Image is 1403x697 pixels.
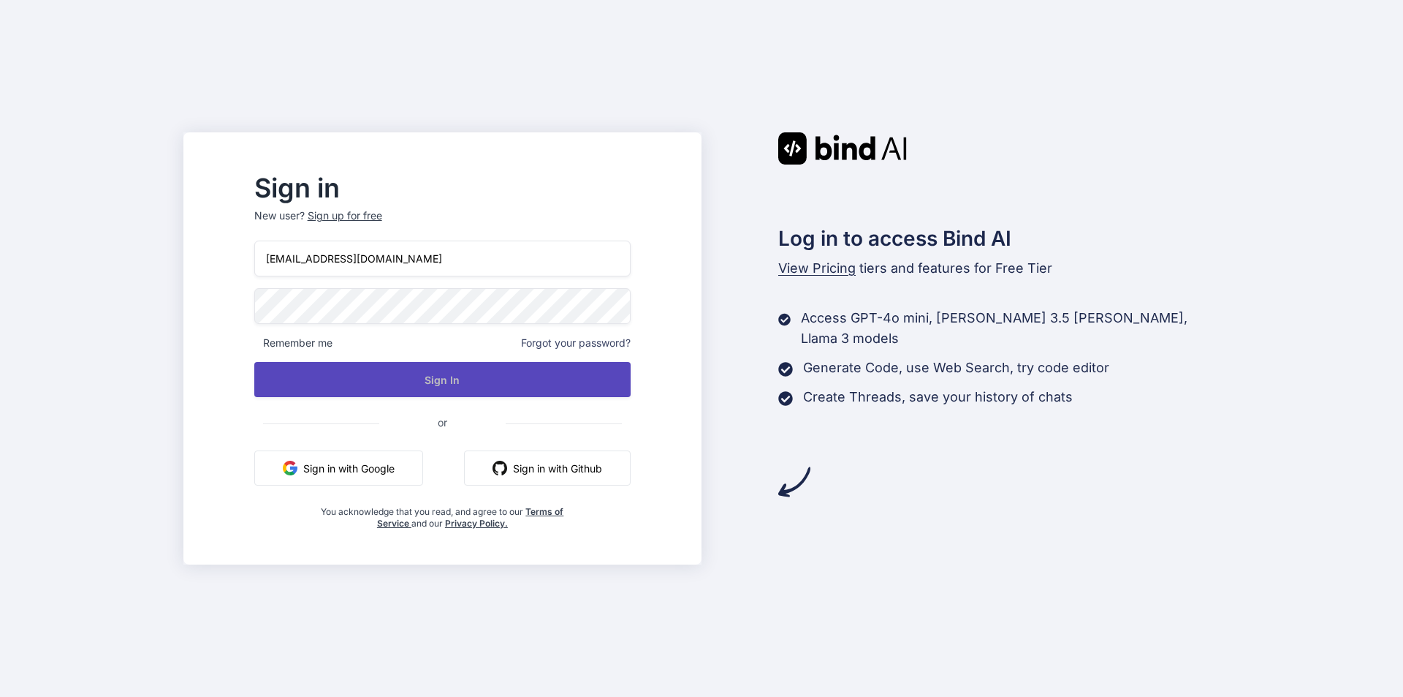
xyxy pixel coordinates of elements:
div: Sign up for free [308,208,382,223]
a: Privacy Policy. [445,518,508,529]
img: google [283,461,297,475]
span: Remember me [254,336,332,350]
h2: Log in to access Bind AI [778,223,1220,254]
img: Bind AI logo [778,132,907,165]
p: Generate Code, use Web Search, try code editor [803,358,1109,378]
span: View Pricing [778,260,856,276]
span: Forgot your password? [521,336,631,350]
p: New user? [254,208,631,241]
img: github [493,461,507,475]
button: Sign In [254,362,631,397]
img: arrow [778,466,810,498]
h2: Sign in [254,176,631,200]
button: Sign in with Github [464,451,631,486]
p: Access GPT-4o mini, [PERSON_NAME] 3.5 [PERSON_NAME], Llama 3 models [801,308,1220,349]
a: Terms of Service [377,506,564,529]
input: Login or Email [254,241,631,276]
span: or [379,404,506,440]
button: Sign in with Google [254,451,423,486]
div: You acknowledge that you read, and agree to our and our [317,497,569,530]
p: tiers and features for Free Tier [778,258,1220,279]
p: Create Threads, save your history of chats [803,387,1073,407]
